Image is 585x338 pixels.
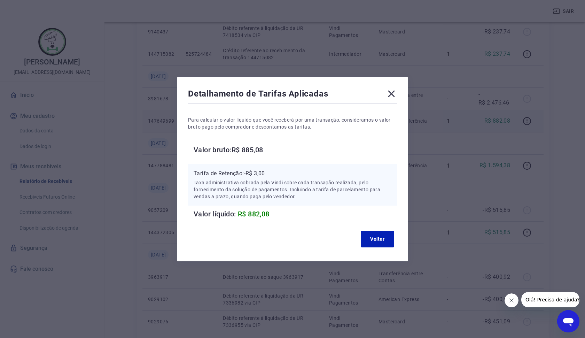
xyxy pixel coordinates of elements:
h6: Valor líquido: [194,208,397,220]
span: R$ 882,08 [238,210,270,218]
button: Voltar [361,231,394,247]
span: Olá! Precisa de ajuda? [4,5,58,10]
div: Detalhamento de Tarifas Aplicadas [188,88,397,102]
iframe: Button to launch messaging window [557,310,579,332]
iframe: Close message [505,293,518,307]
h6: Valor bruto: R$ 885,08 [194,144,397,155]
iframe: Message from company [521,292,579,307]
p: Para calcular o valor líquido que você receberá por uma transação, consideramos o valor bruto pag... [188,116,397,130]
p: Tarifa de Retenção: -R$ 3,00 [194,169,391,178]
p: Taxa administrativa cobrada pela Vindi sobre cada transação realizada, pelo fornecimento da soluç... [194,179,391,200]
